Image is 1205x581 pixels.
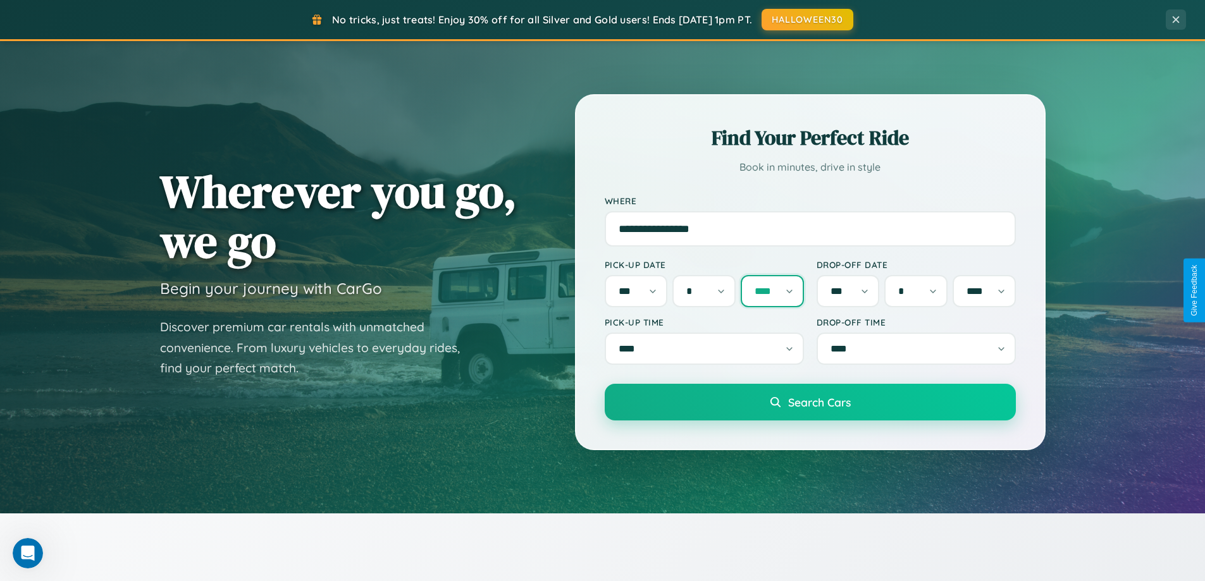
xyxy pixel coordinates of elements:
[13,538,43,568] iframe: Intercom live chat
[605,317,804,327] label: Pick-up Time
[605,195,1016,206] label: Where
[788,395,851,409] span: Search Cars
[160,317,476,379] p: Discover premium car rentals with unmatched convenience. From luxury vehicles to everyday rides, ...
[762,9,853,30] button: HALLOWEEN30
[605,124,1016,152] h2: Find Your Perfect Ride
[1190,265,1199,316] div: Give Feedback
[817,317,1016,327] label: Drop-off Time
[605,158,1016,176] p: Book in minutes, drive in style
[332,13,752,26] span: No tricks, just treats! Enjoy 30% off for all Silver and Gold users! Ends [DATE] 1pm PT.
[605,384,1016,420] button: Search Cars
[817,259,1016,270] label: Drop-off Date
[160,279,382,298] h3: Begin your journey with CarGo
[605,259,804,270] label: Pick-up Date
[160,166,517,266] h1: Wherever you go, we go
